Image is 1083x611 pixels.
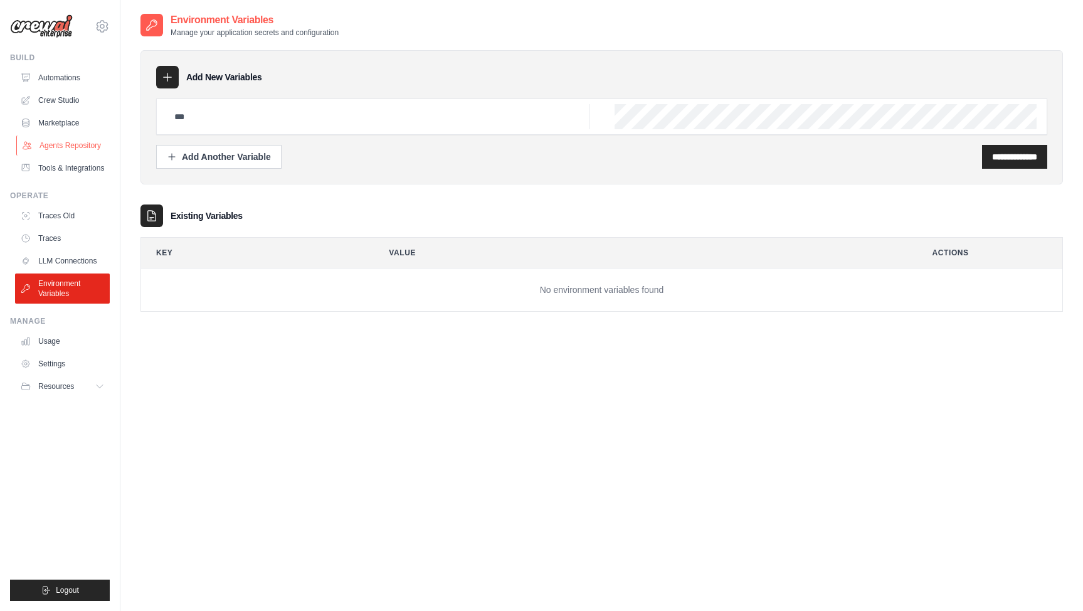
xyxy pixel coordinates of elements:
[15,90,110,110] a: Crew Studio
[15,354,110,374] a: Settings
[917,238,1063,268] th: Actions
[38,381,74,391] span: Resources
[10,316,110,326] div: Manage
[15,158,110,178] a: Tools & Integrations
[15,376,110,396] button: Resources
[15,68,110,88] a: Automations
[156,145,282,169] button: Add Another Variable
[141,238,364,268] th: Key
[15,113,110,133] a: Marketplace
[10,14,73,38] img: Logo
[171,210,243,222] h3: Existing Variables
[171,28,339,38] p: Manage your application secrets and configuration
[15,331,110,351] a: Usage
[141,268,1062,312] td: No environment variables found
[186,71,262,83] h3: Add New Variables
[16,135,111,156] a: Agents Repository
[171,13,339,28] h2: Environment Variables
[56,585,79,595] span: Logout
[10,53,110,63] div: Build
[10,191,110,201] div: Operate
[10,580,110,601] button: Logout
[15,251,110,271] a: LLM Connections
[167,151,271,163] div: Add Another Variable
[15,274,110,304] a: Environment Variables
[15,228,110,248] a: Traces
[15,206,110,226] a: Traces Old
[374,238,907,268] th: Value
